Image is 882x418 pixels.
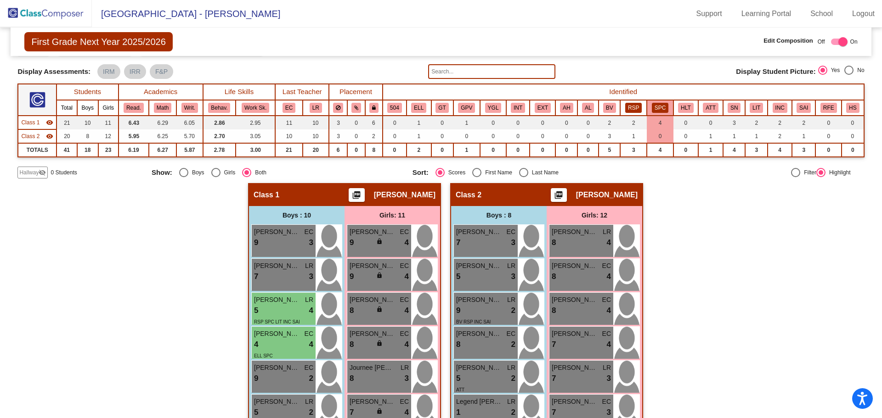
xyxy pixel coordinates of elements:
[365,129,383,143] td: 2
[555,100,577,116] th: Academic High
[815,116,842,129] td: 0
[254,363,300,373] span: [PERSON_NAME]
[350,329,396,339] span: [PERSON_NAME]
[842,116,864,129] td: 0
[124,103,144,113] button: Read.
[582,103,594,113] button: AL
[383,143,407,157] td: 0
[723,116,745,129] td: 3
[602,329,611,339] span: EC
[530,143,555,157] td: 0
[607,305,611,317] span: 4
[689,6,729,21] a: Support
[800,168,816,177] div: Filter
[181,103,198,113] button: Writ.
[698,116,723,129] td: 0
[400,227,409,237] span: EC
[329,129,347,143] td: 3
[309,305,313,317] span: 4
[203,129,236,143] td: 2.70
[119,143,149,157] td: 6.19
[768,100,792,116] th: Inclusion - Gen Ed
[607,373,611,385] span: 3
[203,84,276,100] th: Life Skills
[305,295,313,305] span: LR
[736,67,815,76] span: Display Student Picture:
[647,100,673,116] th: Speech
[506,143,530,157] td: 0
[431,116,453,129] td: 0
[24,32,172,51] span: First Grade Next Year 2025/2026
[552,329,598,339] span: [PERSON_NAME]
[305,261,313,271] span: LR
[17,67,90,76] span: Display Assessments:
[507,363,515,373] span: LR
[350,295,396,305] span: [PERSON_NAME]
[815,129,842,143] td: 0
[203,143,236,157] td: 2.78
[745,100,768,116] th: Lit Lab
[275,116,302,129] td: 11
[349,188,365,202] button: Print Students Details
[383,100,407,116] th: 504 Plan
[555,143,577,157] td: 0
[305,329,313,339] span: EC
[456,329,502,339] span: [PERSON_NAME]
[254,305,258,317] span: 5
[453,143,480,157] td: 1
[176,143,203,157] td: 5.87
[57,129,77,143] td: 20
[124,64,146,79] mat-chip: IRR
[57,100,77,116] th: Total
[792,129,815,143] td: 1
[507,329,515,339] span: EC
[652,103,668,113] button: SPC
[698,100,723,116] th: Poor Attendance / Tardies
[428,64,555,79] input: Search...
[254,237,258,249] span: 9
[376,306,383,312] span: lock
[453,129,480,143] td: 0
[552,237,556,249] span: 8
[506,129,530,143] td: 0
[350,363,396,373] span: Journee [PERSON_NAME]
[552,271,556,283] span: 8
[242,103,269,113] button: Work Sk.
[21,132,40,140] span: Class 2
[560,103,573,113] button: AH
[620,100,647,116] th: RSP
[456,373,460,385] span: 5
[303,100,329,116] th: Linda Richter
[530,100,555,116] th: Extrovert
[254,373,258,385] span: 9
[803,6,840,21] a: School
[530,116,555,129] td: 0
[376,238,383,245] span: lock
[208,103,230,113] button: Behav.
[842,143,864,157] td: 0
[347,129,365,143] td: 0
[401,363,409,373] span: LR
[57,84,119,100] th: Students
[456,271,460,283] span: 5
[39,169,46,176] mat-icon: visibility_off
[456,237,460,249] span: 7
[350,373,354,385] span: 8
[236,143,275,157] td: 3.00
[413,168,429,177] span: Sort:
[303,129,329,143] td: 10
[329,116,347,129] td: 3
[431,143,453,157] td: 0
[350,227,396,237] span: [PERSON_NAME]
[603,103,616,113] button: BV
[818,66,865,78] mat-radio-group: Select an option
[77,143,98,157] td: 18
[309,339,313,351] span: 4
[745,143,768,157] td: 3
[850,38,858,46] span: On
[456,295,502,305] span: [PERSON_NAME]
[647,129,673,143] td: 0
[480,143,506,157] td: 0
[77,116,98,129] td: 10
[854,66,864,74] div: No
